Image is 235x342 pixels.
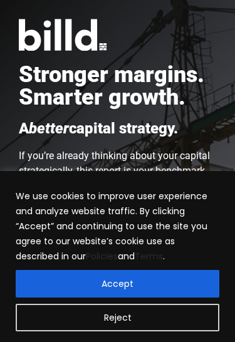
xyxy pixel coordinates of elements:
h1: Stronger margins. Smarter growth. [19,63,216,108]
h2: A capital strategy. [19,121,178,136]
button: Reject [16,304,219,331]
p: If you’re already thinking about your capital strategically, this report is your benchmark. [19,148,216,179]
a: Terms [135,250,163,262]
button: Accept [16,270,219,298]
em: better [29,120,69,137]
a: Policies [86,250,118,262]
p: We use cookies to improve user experience and analyze website traffic. By clicking “Accept” and c... [16,189,219,264]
